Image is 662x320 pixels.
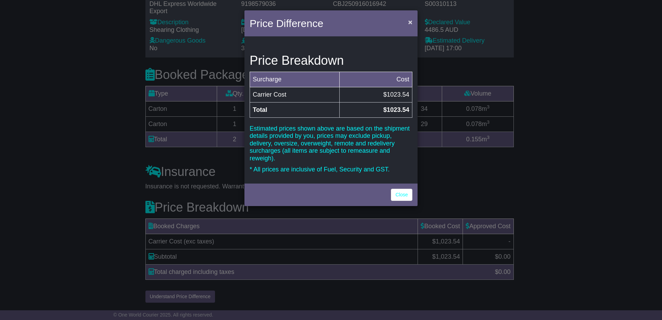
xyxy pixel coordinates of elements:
td: $1023.54 [340,87,412,102]
td: Total [250,102,340,117]
td: Carrier Cost [250,87,340,102]
td: Cost [340,72,412,87]
td: $1023.54 [340,102,412,117]
p: Estimated prices shown above are based on the shipment details provided by you, prices may exclud... [250,125,412,162]
h4: Price Difference [250,16,323,31]
p: * All prices are inclusive of Fuel, Security and GST. [250,166,412,174]
td: Surcharge [250,72,340,87]
button: Close [405,15,416,29]
h3: Price Breakdown [250,54,412,68]
span: × [408,18,412,26]
a: Close [391,189,412,201]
